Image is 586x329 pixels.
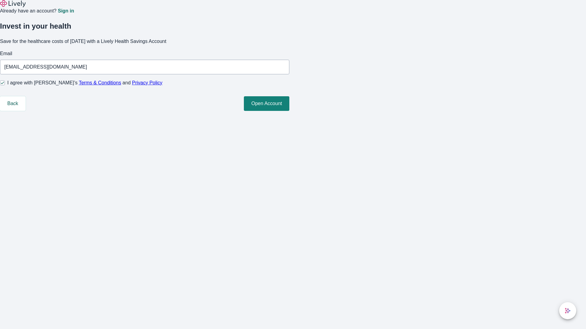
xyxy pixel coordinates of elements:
span: I agree with [PERSON_NAME]’s and [7,79,162,87]
button: chat [559,302,576,319]
svg: Lively AI Assistant [565,308,571,314]
a: Sign in [58,9,74,13]
a: Privacy Policy [132,80,163,85]
a: Terms & Conditions [79,80,121,85]
button: Open Account [244,96,289,111]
